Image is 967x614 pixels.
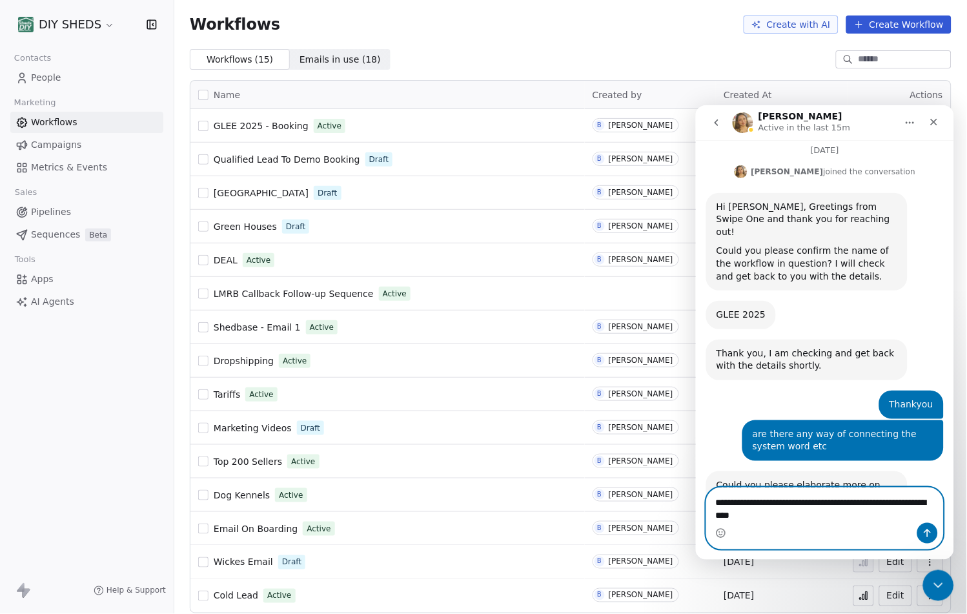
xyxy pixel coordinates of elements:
[597,355,602,365] div: B
[597,120,602,130] div: B
[214,423,292,433] span: Marketing Videos
[879,552,912,573] button: Edit
[724,589,754,602] span: [DATE]
[214,389,240,400] span: Tariffs
[597,456,602,466] div: B
[94,586,166,596] a: Help & Support
[383,288,407,300] span: Active
[214,591,258,601] span: Cold Lead
[18,17,34,32] img: shedsdiy.jpg
[214,490,270,500] span: Dog Kennels
[10,269,163,290] a: Apps
[214,354,274,367] a: Dropshipping
[214,321,301,334] a: Shedbase - Email 1
[609,524,673,533] div: [PERSON_NAME]
[214,589,258,602] a: Cold Lead
[214,322,301,333] span: Shedbase - Email 1
[300,53,381,67] span: Emails in use ( 18 )
[214,556,273,569] a: Wickes Email
[609,322,673,331] div: [PERSON_NAME]
[307,523,331,535] span: Active
[247,254,270,266] span: Active
[10,291,163,312] a: AI Agents
[10,224,163,245] a: SequencesBeta
[310,322,334,333] span: Active
[609,490,673,499] div: [PERSON_NAME]
[597,221,602,231] div: B
[214,254,238,267] a: DEAL
[31,138,81,152] span: Campaigns
[609,188,673,197] div: [PERSON_NAME]
[214,455,282,468] a: Top 200 Sellers
[369,154,389,165] span: Draft
[597,322,602,332] div: B
[9,250,41,269] span: Tools
[597,523,602,533] div: B
[31,71,61,85] span: People
[214,356,274,366] span: Dropshipping
[318,187,337,199] span: Draft
[214,88,240,102] span: Name
[31,295,74,309] span: AI Agents
[846,15,952,34] button: Create Workflow
[214,489,270,502] a: Dog Kennels
[597,154,602,164] div: B
[214,522,298,535] a: Email On Boarding
[249,389,273,400] span: Active
[282,557,301,568] span: Draft
[31,228,80,241] span: Sequences
[267,590,291,602] span: Active
[214,154,360,165] span: Qualified Lead To Demo Booking
[214,153,360,166] a: Qualified Lead To Demo Booking
[724,90,772,100] span: Created At
[279,489,303,501] span: Active
[609,423,673,432] div: [PERSON_NAME]
[609,456,673,466] div: [PERSON_NAME]
[744,15,839,34] button: Create with AI
[609,121,673,130] div: [PERSON_NAME]
[214,221,277,232] span: Green Houses
[107,586,166,596] span: Help & Support
[609,591,673,600] div: [PERSON_NAME]
[10,112,163,133] a: Workflows
[214,289,374,299] span: LMRB Callback Follow-up Sequence
[214,119,309,132] a: GLEE 2025 - Booking
[609,389,673,398] div: [PERSON_NAME]
[609,154,673,163] div: [PERSON_NAME]
[597,590,602,600] div: B
[283,355,307,367] span: Active
[214,188,309,198] span: [GEOGRAPHIC_DATA]
[214,456,282,467] span: Top 200 Sellers
[39,16,101,33] span: DIY SHEDS
[214,121,309,131] span: GLEE 2025 - Booking
[214,422,292,435] a: Marketing Videos
[8,93,61,112] span: Marketing
[31,116,77,129] span: Workflows
[9,183,43,202] span: Sales
[593,90,642,100] span: Created by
